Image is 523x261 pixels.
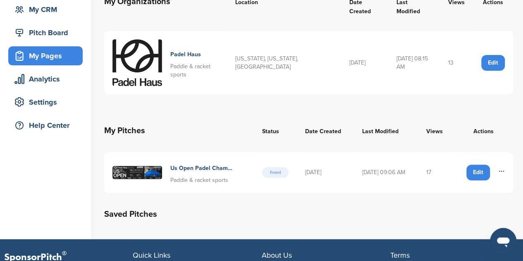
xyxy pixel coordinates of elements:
[170,63,210,78] span: Paddle & racket sports
[12,25,83,40] div: Pitch Board
[454,116,513,146] th: Actions
[62,248,67,259] span: ®
[262,167,289,178] span: Posted
[112,166,162,179] img: 984374047170140308192025 phatl usopenflyer 72ppi
[262,251,292,260] span: About Us
[170,177,228,184] span: Paddle & racket sports
[8,23,83,42] a: Pitch Board
[8,93,83,112] a: Settings
[297,116,353,146] th: Date Created
[353,116,418,146] th: Last Modified
[8,46,83,65] a: My Pages
[418,116,454,146] th: Views
[112,39,162,86] img: Logo2025
[8,116,83,135] a: Help Center
[112,39,219,86] a: Logo2025 Padel Haus Paddle & racket sports
[12,118,83,133] div: Help Center
[254,116,297,146] th: Status
[390,251,410,260] span: Terms
[12,2,83,17] div: My CRM
[341,31,388,94] td: [DATE]
[12,72,83,86] div: Analytics
[104,116,254,146] th: My Pitches
[440,31,473,94] td: 13
[133,251,170,260] span: Quick Links
[353,152,418,193] td: [DATE] 09:06 AM
[227,31,341,94] td: [US_STATE], [US_STATE], [GEOGRAPHIC_DATA]
[481,55,505,71] a: Edit
[170,50,219,59] h4: Padel Haus
[388,31,440,94] td: [DATE] 08:15 AM
[12,95,83,110] div: Settings
[466,165,490,180] a: Edit
[8,69,83,89] a: Analytics
[418,152,454,193] td: 17
[112,160,246,184] a: 984374047170140308192025 phatl usopenflyer 72ppi Us Open Padel Championships At [GEOGRAPHIC_DATA]...
[170,164,234,173] h4: Us Open Padel Championships At [GEOGRAPHIC_DATA]
[12,48,83,63] div: My Pages
[490,228,516,254] iframe: Button to launch messaging window
[104,208,513,221] h2: Saved Pitches
[297,152,353,193] td: [DATE]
